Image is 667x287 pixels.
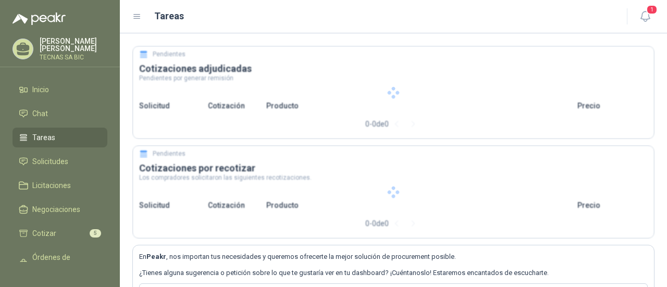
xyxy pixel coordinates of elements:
span: Licitaciones [32,180,71,191]
img: Logo peakr [13,13,66,25]
a: Tareas [13,128,107,147]
a: Solicitudes [13,152,107,171]
h1: Tareas [154,9,184,23]
a: Licitaciones [13,176,107,195]
span: 1 [646,5,658,15]
a: Inicio [13,80,107,99]
span: Cotizar [32,228,56,239]
a: Cotizar5 [13,223,107,243]
span: Tareas [32,132,55,143]
button: 1 [636,7,654,26]
p: ¿Tienes alguna sugerencia o petición sobre lo que te gustaría ver en tu dashboard? ¡Cuéntanoslo! ... [139,268,648,278]
p: TECNAS SA BIC [40,54,107,60]
b: Peakr [146,253,166,260]
span: Chat [32,108,48,119]
span: Órdenes de Compra [32,252,97,274]
span: Negociaciones [32,204,80,215]
p: [PERSON_NAME] [PERSON_NAME] [40,38,107,52]
a: Negociaciones [13,199,107,219]
span: Solicitudes [32,156,68,167]
a: Órdenes de Compra [13,247,107,279]
span: Inicio [32,84,49,95]
span: 5 [90,229,101,238]
p: En , nos importan tus necesidades y queremos ofrecerte la mejor solución de procurement posible. [139,252,648,262]
a: Chat [13,104,107,123]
